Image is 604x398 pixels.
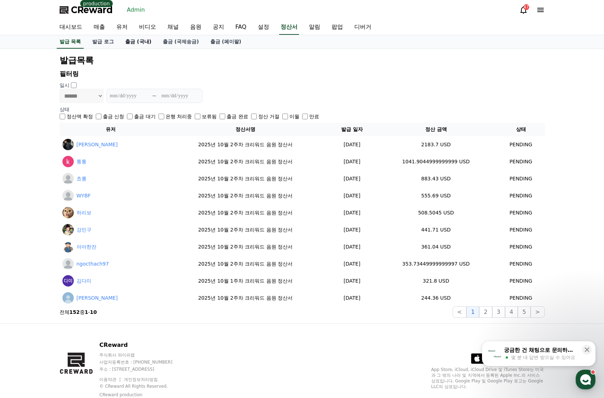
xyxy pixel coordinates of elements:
[22,236,27,241] span: 홈
[92,225,136,243] a: 설정
[99,383,224,389] p: © CReward All Rights Reserved.
[329,187,375,204] td: [DATE]
[62,258,74,269] img: ngocthach97
[166,113,192,120] label: 은행 처리중
[375,123,497,136] th: 정산 금액
[329,136,375,153] td: [DATE]
[77,175,87,182] a: 쵸롱
[162,289,329,306] td: 2025년 10월 2주차 크리워드 음원 정산서
[77,192,91,200] a: WYBF
[375,136,497,153] td: 2183.7 USD
[205,35,247,49] a: 출금 (페이팔)
[110,236,118,241] span: 설정
[57,35,84,49] a: 발급 목록
[134,113,155,120] label: 출금 대기
[375,289,497,306] td: 244.36 USD
[518,306,531,318] button: 5
[227,113,248,120] label: 출금 완료
[111,20,133,35] a: 유저
[62,292,74,304] img: 황준우
[62,275,74,287] img: 김다미
[329,153,375,170] td: [DATE]
[77,158,87,165] a: 통통
[60,123,162,136] th: 유저
[162,221,329,238] td: 2025년 10월 2주차 크리워드 음원 정산서
[85,309,88,315] strong: 1
[77,141,118,148] a: [PERSON_NAME]
[497,153,545,170] td: PENDING
[60,106,545,113] p: 상태
[71,4,113,16] span: CReward
[375,221,497,238] td: 441.71 USD
[329,289,375,306] td: [DATE]
[497,272,545,289] td: PENDING
[375,170,497,187] td: 883.43 USD
[62,139,74,150] img: 노원석
[77,226,92,234] a: 강민구
[279,20,299,35] a: 정산서
[103,113,124,120] label: 출금 신청
[375,255,497,272] td: 353.73449999999997 USD
[62,173,74,184] img: 쵸롱
[466,306,479,318] button: 1
[67,113,93,120] label: 정산액 확정
[120,35,157,49] a: 출금 (국내)
[431,367,545,389] p: App Store, iCloud, iCloud Drive 및 iTunes Store는 미국과 그 밖의 나라 및 지역에서 등록된 Apple Inc.의 서비스 상표입니다. Goo...
[497,123,545,136] th: 상태
[162,272,329,289] td: 2025년 10월 1주차 크리워드 음원 정산서
[47,225,92,243] a: 대화
[230,20,252,35] a: FAQ
[99,366,224,372] p: 주소 : [STREET_ADDRESS]
[497,289,545,306] td: PENDING
[133,20,162,35] a: 비디오
[124,377,158,382] a: 개인정보처리방침
[65,236,73,242] span: 대화
[289,113,299,120] label: 이월
[329,255,375,272] td: [DATE]
[375,272,497,289] td: 321.8 USD
[124,4,148,16] a: Admin
[497,204,545,221] td: PENDING
[88,20,111,35] a: 매출
[60,82,70,89] p: 일시
[329,238,375,255] td: [DATE]
[60,4,113,16] a: CReward
[497,255,545,272] td: PENDING
[349,20,377,35] a: 디버거
[303,20,326,35] a: 알림
[62,241,74,252] img: 아아한잔
[162,153,329,170] td: 2025년 10월 2주차 크리워드 음원 정산서
[329,170,375,187] td: [DATE]
[99,359,224,365] p: 사업자등록번호 : [PHONE_NUMBER]
[329,272,375,289] td: [DATE]
[62,207,74,218] img: 하리보
[531,306,544,318] button: >
[62,224,74,235] img: 강민구
[453,306,466,318] button: <
[162,170,329,187] td: 2025년 10월 2주차 크리워드 음원 정산서
[309,113,319,120] label: 만료
[497,136,545,153] td: PENDING
[329,123,375,136] th: 발급 일자
[505,306,518,318] button: 4
[497,170,545,187] td: PENDING
[60,55,545,66] h2: 발급목록
[162,187,329,204] td: 2025년 10월 2주차 크리워드 음원 정산서
[77,294,118,302] a: [PERSON_NAME]
[162,20,184,35] a: 채널
[162,238,329,255] td: 2025년 10월 2주차 크리워드 음원 정산서
[2,225,47,243] a: 홈
[87,35,120,49] a: 발급 로그
[60,309,97,316] p: 전체 중 -
[202,113,217,120] label: 보류됨
[162,204,329,221] td: 2025년 10월 2주차 크리워드 음원 정산서
[184,20,207,35] a: 음원
[329,221,375,238] td: [DATE]
[99,377,122,382] a: 이용약관
[492,306,505,318] button: 3
[162,123,329,136] th: 정산서명
[77,277,92,285] a: 김다미
[375,238,497,255] td: 361.04 USD
[70,309,80,315] strong: 152
[375,187,497,204] td: 555.69 USD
